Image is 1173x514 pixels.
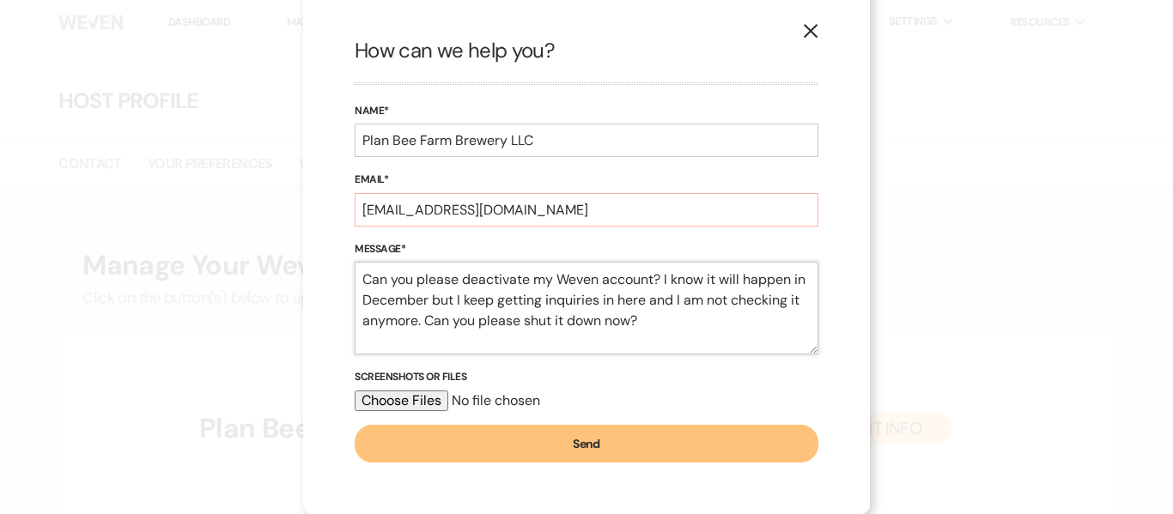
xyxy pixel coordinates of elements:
[355,368,818,387] label: Screenshots or Files
[355,36,818,65] h2: How can we help you?
[355,262,818,354] textarea: Can you please deactivate my Weven account? I know it will happen in December but I keep getting ...
[355,425,818,463] button: Send
[355,240,818,259] label: Message*
[355,102,818,121] label: Name*
[355,171,818,190] label: Email*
